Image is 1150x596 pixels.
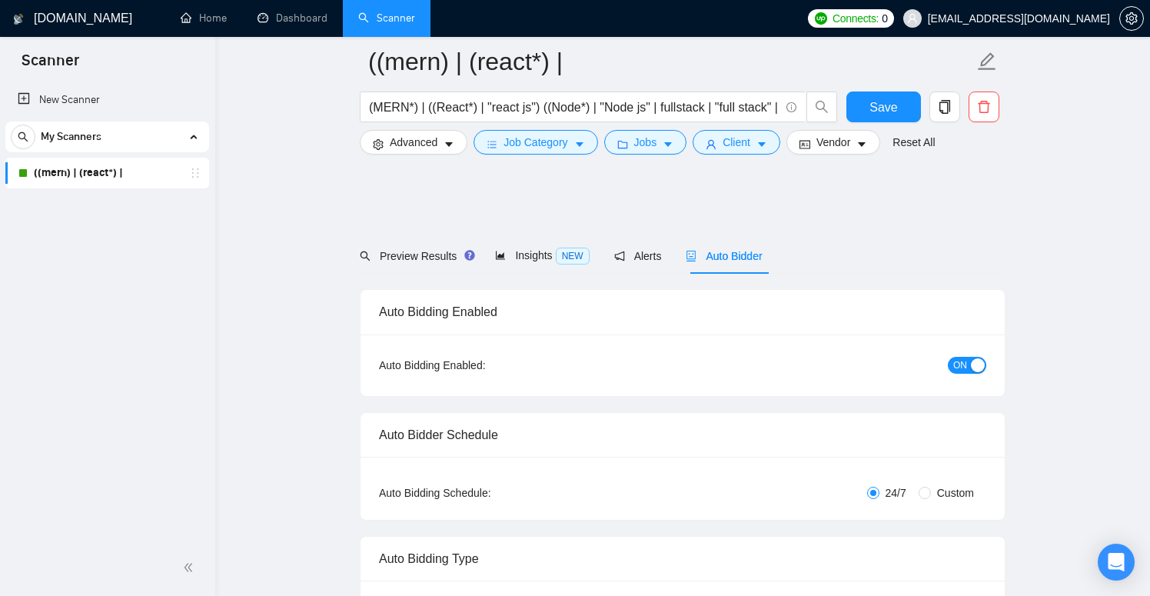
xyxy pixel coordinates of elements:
[1119,12,1144,25] a: setting
[495,250,506,261] span: area-chart
[815,12,827,25] img: upwork-logo.png
[806,92,837,122] button: search
[969,92,999,122] button: delete
[504,134,567,151] span: Job Category
[856,138,867,150] span: caret-down
[41,122,101,152] span: My Scanners
[931,484,980,501] span: Custom
[379,413,986,457] div: Auto Bidder Schedule
[444,138,454,150] span: caret-down
[816,134,850,151] span: Vendor
[1120,12,1143,25] span: setting
[1098,544,1135,581] div: Open Intercom Messenger
[786,102,796,112] span: info-circle
[614,250,662,262] span: Alerts
[181,12,227,25] a: homeHome
[634,134,657,151] span: Jobs
[258,12,327,25] a: dashboardDashboard
[930,100,959,114] span: copy
[604,130,687,155] button: folderJobscaret-down
[833,10,879,27] span: Connects:
[693,130,780,155] button: userClientcaret-down
[379,484,581,501] div: Auto Bidding Schedule:
[368,42,974,81] input: Scanner name...
[369,98,779,117] input: Search Freelance Jobs...
[474,130,597,155] button: barsJob Categorycaret-down
[574,138,585,150] span: caret-down
[189,167,201,179] span: holder
[360,250,470,262] span: Preview Results
[723,134,750,151] span: Client
[390,134,437,151] span: Advanced
[495,249,589,261] span: Insights
[969,100,999,114] span: delete
[463,248,477,262] div: Tooltip anchor
[9,49,91,82] span: Scanner
[34,158,180,188] a: ((mern) | (react*) |
[617,138,628,150] span: folder
[929,92,960,122] button: copy
[12,132,35,142] span: search
[807,100,836,114] span: search
[907,13,918,24] span: user
[379,537,986,581] div: Auto Bidding Type
[1119,6,1144,31] button: setting
[953,357,967,374] span: ON
[879,484,912,501] span: 24/7
[614,251,625,261] span: notification
[379,290,986,334] div: Auto Bidding Enabled
[11,125,35,149] button: search
[18,85,197,115] a: New Scanner
[379,357,581,374] div: Auto Bidding Enabled:
[13,7,24,32] img: logo
[706,138,716,150] span: user
[183,560,198,575] span: double-left
[487,138,497,150] span: bars
[686,250,762,262] span: Auto Bidder
[756,138,767,150] span: caret-down
[869,98,897,117] span: Save
[360,130,467,155] button: settingAdvancedcaret-down
[360,251,371,261] span: search
[556,248,590,265] span: NEW
[373,138,384,150] span: setting
[882,10,888,27] span: 0
[977,52,997,72] span: edit
[846,92,921,122] button: Save
[663,138,673,150] span: caret-down
[686,251,696,261] span: robot
[799,138,810,150] span: idcard
[358,12,415,25] a: searchScanner
[5,85,209,115] li: New Scanner
[786,130,880,155] button: idcardVendorcaret-down
[892,134,935,151] a: Reset All
[5,122,209,188] li: My Scanners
